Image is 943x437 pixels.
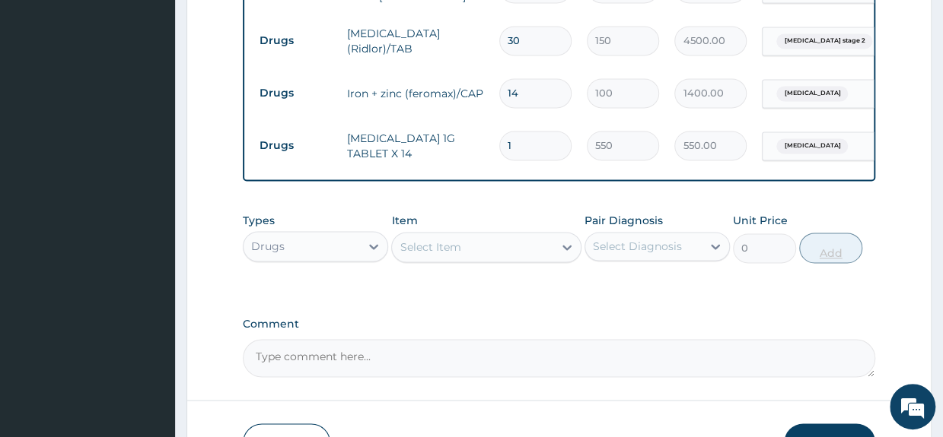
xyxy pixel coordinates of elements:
[250,8,286,44] div: Minimize live chat window
[252,27,339,55] td: Drugs
[339,18,492,64] td: [MEDICAL_DATA] (Ridlor)/TAB
[391,213,417,228] label: Item
[799,233,862,263] button: Add
[733,213,788,228] label: Unit Price
[776,33,872,49] span: [MEDICAL_DATA] stage 2
[243,318,875,331] label: Comment
[79,85,256,105] div: Chat with us now
[339,123,492,169] td: [MEDICAL_DATA] 1G TABLET X 14
[8,283,290,336] textarea: Type your message and hit 'Enter'
[593,239,682,254] div: Select Diagnosis
[88,125,210,279] span: We're online!
[776,86,848,101] span: [MEDICAL_DATA]
[400,239,460,255] div: Select Item
[252,79,339,107] td: Drugs
[252,131,339,160] td: Drugs
[585,213,663,228] label: Pair Diagnosis
[776,138,848,154] span: [MEDICAL_DATA]
[28,76,62,114] img: d_794563401_company_1708531726252_794563401
[339,78,492,109] td: Iron + zinc (feromax)/CAP
[243,214,275,227] label: Types
[251,239,285,254] div: Drugs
